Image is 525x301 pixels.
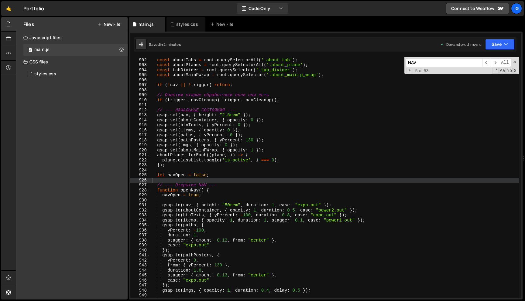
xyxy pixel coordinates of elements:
[130,63,151,68] div: 903
[210,21,236,27] div: New File
[1,1,16,16] a: 🤙
[23,21,34,28] h2: Files
[130,198,151,203] div: 930
[130,273,151,278] div: 945
[130,138,151,143] div: 918
[482,58,491,67] span: ​
[491,58,499,67] span: ​
[130,183,151,188] div: 927
[130,208,151,213] div: 932
[130,213,151,218] div: 933
[130,158,151,163] div: 922
[237,3,288,14] button: Code Only
[499,58,511,67] span: Alt-Enter
[130,188,151,193] div: 928
[130,238,151,243] div: 938
[130,253,151,258] div: 941
[149,42,181,47] div: Saved
[139,21,154,27] div: main.js
[440,42,482,47] div: Dev and prod in sync
[130,283,151,288] div: 947
[130,218,151,223] div: 934
[23,68,128,80] div: 14577/44352.css
[130,98,151,103] div: 910
[130,128,151,133] div: 916
[130,203,151,208] div: 931
[130,108,151,113] div: 912
[130,248,151,253] div: 940
[130,163,151,168] div: 923
[130,278,151,283] div: 946
[130,68,151,73] div: 904
[407,68,413,73] span: Toggle Replace mode
[130,258,151,263] div: 942
[130,168,151,173] div: 924
[23,5,44,12] div: Portfolio
[130,268,151,273] div: 944
[130,288,151,293] div: 948
[130,83,151,88] div: 907
[34,47,50,52] div: main.js
[130,243,151,248] div: 939
[130,193,151,198] div: 929
[98,22,120,27] button: New File
[130,143,151,148] div: 919
[130,223,151,228] div: 935
[506,68,513,74] span: Whole Word Search
[130,173,151,178] div: 925
[176,21,198,27] div: styles.css
[485,39,515,50] button: Save
[130,93,151,98] div: 909
[130,58,151,63] div: 902
[130,228,151,233] div: 936
[130,123,151,128] div: 915
[130,103,151,108] div: 911
[130,133,151,138] div: 917
[130,78,151,83] div: 906
[130,113,151,118] div: 913
[16,56,128,68] div: CSS files
[34,71,56,77] div: styles.css
[130,233,151,238] div: 937
[130,153,151,158] div: 921
[16,32,128,44] div: Javascript files
[130,118,151,123] div: 914
[23,44,128,56] div: 14577/44954.js
[492,68,499,74] span: RegExp Search
[413,68,431,73] span: 5 of 53
[130,293,151,298] div: 949
[511,3,522,14] a: Ig
[130,148,151,153] div: 920
[406,58,482,67] input: Search for
[160,42,181,47] div: in 2 minutes
[513,68,517,74] span: Search In Selection
[446,3,509,14] a: Connect to Webflow
[130,263,151,268] div: 943
[29,48,32,53] span: 0
[499,68,506,74] span: CaseSensitive Search
[130,88,151,93] div: 908
[130,73,151,78] div: 905
[130,178,151,183] div: 926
